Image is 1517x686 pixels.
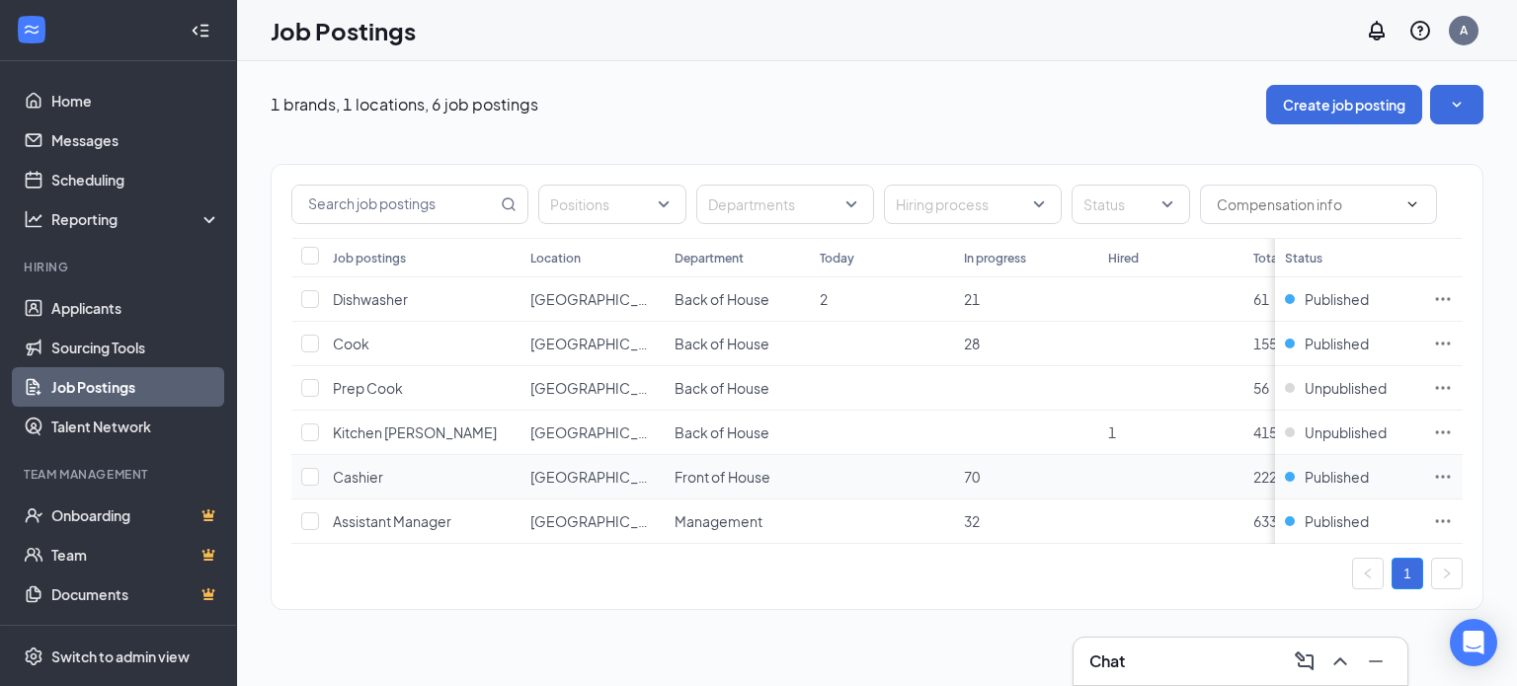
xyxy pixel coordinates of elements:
[1217,193,1397,215] input: Compensation info
[1431,558,1463,589] button: right
[530,335,825,352] span: [GEOGRAPHIC_DATA], [GEOGRAPHIC_DATA]
[1352,558,1384,589] button: left
[520,499,665,544] td: Prattville, AL
[51,160,220,199] a: Scheduling
[1365,19,1389,42] svg: Notifications
[1253,335,1285,352] span: 1551
[1253,423,1277,441] span: 415
[51,328,220,367] a: Sourcing Tools
[1305,334,1369,353] span: Published
[1460,22,1468,38] div: A
[675,250,744,267] div: Department
[51,209,221,229] div: Reporting
[51,495,220,535] a: OnboardingCrown
[22,20,41,39] svg: WorkstreamLogo
[292,186,497,223] input: Search job postings
[675,379,769,397] span: Back of House
[1433,422,1453,442] svg: Ellipses
[191,21,210,40] svg: Collapse
[51,535,220,574] a: TeamCrown
[51,407,220,446] a: Talent Network
[520,366,665,411] td: Prattville, AL
[24,259,216,275] div: Hiring
[530,512,825,530] span: [GEOGRAPHIC_DATA], [GEOGRAPHIC_DATA]
[1431,558,1463,589] li: Next Page
[333,250,406,267] div: Job postings
[1305,289,1369,309] span: Published
[665,322,809,366] td: Back of House
[1293,649,1317,673] svg: ComposeMessage
[51,288,220,328] a: Applicants
[501,196,517,212] svg: MagnifyingGlass
[271,14,416,47] h1: Job Postings
[333,290,408,308] span: Dishwasher
[1352,558,1384,589] li: Previous Page
[964,512,980,530] span: 32
[675,423,769,441] span: Back of House
[530,468,825,486] span: [GEOGRAPHIC_DATA], [GEOGRAPHIC_DATA]
[964,335,980,352] span: 28
[665,455,809,499] td: Front of House
[954,238,1098,277] th: In progress
[520,455,665,499] td: Prattville, AL
[1441,568,1453,579] span: right
[1392,558,1423,589] li: 1
[1289,646,1320,677] button: ComposeMessage
[675,512,762,530] span: Management
[1404,196,1420,212] svg: ChevronDown
[24,466,216,483] div: Team Management
[1433,467,1453,487] svg: Ellipses
[530,423,825,441] span: [GEOGRAPHIC_DATA], [GEOGRAPHIC_DATA]
[1253,290,1269,308] span: 61
[520,411,665,455] td: Prattville, AL
[333,379,403,397] span: Prep Cook
[24,647,43,666] svg: Settings
[530,290,825,308] span: [GEOGRAPHIC_DATA], [GEOGRAPHIC_DATA]
[1089,650,1125,672] h3: Chat
[964,468,980,486] span: 70
[675,468,770,486] span: Front of House
[665,366,809,411] td: Back of House
[520,322,665,366] td: Prattville, AL
[51,614,220,653] a: SurveysCrown
[675,335,769,352] span: Back of House
[820,290,828,308] span: 2
[675,290,769,308] span: Back of House
[1447,95,1467,114] svg: SmallChevronDown
[333,335,369,352] span: Cook
[1253,512,1277,530] span: 633
[51,647,190,666] div: Switch to admin view
[1305,422,1387,442] span: Unpublished
[1393,559,1422,588] a: 1
[1408,19,1432,42] svg: QuestionInfo
[1305,511,1369,531] span: Published
[333,468,383,486] span: Cashier
[271,94,538,115] p: 1 brands, 1 locations, 6 job postings
[333,423,497,441] span: Kitchen [PERSON_NAME]
[1266,85,1422,124] button: Create job posting
[665,499,809,544] td: Management
[51,120,220,160] a: Messages
[1324,646,1356,677] button: ChevronUp
[520,277,665,322] td: Prattville, AL
[1360,646,1392,677] button: Minimize
[1450,619,1497,666] div: Open Intercom Messenger
[1362,568,1374,579] span: left
[1253,468,1285,486] span: 2225
[1305,378,1387,398] span: Unpublished
[665,277,809,322] td: Back of House
[1433,334,1453,353] svg: Ellipses
[1433,511,1453,531] svg: Ellipses
[51,574,220,614] a: DocumentsCrown
[333,512,451,530] span: Assistant Manager
[1433,289,1453,309] svg: Ellipses
[24,209,43,229] svg: Analysis
[1433,378,1453,398] svg: Ellipses
[1305,467,1369,487] span: Published
[1243,238,1388,277] th: Total
[51,367,220,407] a: Job Postings
[1364,649,1388,673] svg: Minimize
[964,290,980,308] span: 21
[1328,649,1352,673] svg: ChevronUp
[51,81,220,120] a: Home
